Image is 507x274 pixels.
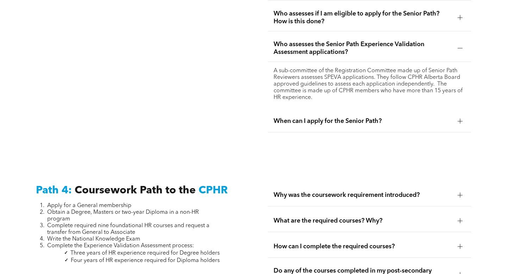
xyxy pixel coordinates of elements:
[274,41,452,56] span: Who assesses the Senior Path Experience Validation Assessment applications?
[71,258,220,263] span: Four years of HR experience required for Diploma holders
[274,10,452,25] span: Who assesses if I am eligible to apply for the Senior Path? How is this done?
[47,223,209,235] span: Complete required nine foundational HR courses and request a transfer from General to Associate
[274,243,452,250] span: How can I complete the required courses?
[274,191,452,199] span: Why was the coursework requirement introduced?
[47,236,140,242] span: Write the National Knowledge Exam
[47,210,199,222] span: Obtain a Degree, Masters or two-year Diploma in a non-HR program
[70,250,220,256] span: Three years of HR experience required for Degree holders
[47,243,194,249] span: Complete the Experience Validation Assessment process:
[36,185,72,196] span: Path 4:
[274,117,452,125] span: When can I apply for the Senior Path?
[199,185,228,196] span: CPHR
[75,185,196,196] span: Coursework Path to the
[274,217,452,225] span: What are the required courses? Why?
[47,203,131,208] span: Apply for a General membership
[274,68,465,101] p: A sub-committee of the Registration Committee made up of Senior Path Reviewers assesses SPEVA app...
